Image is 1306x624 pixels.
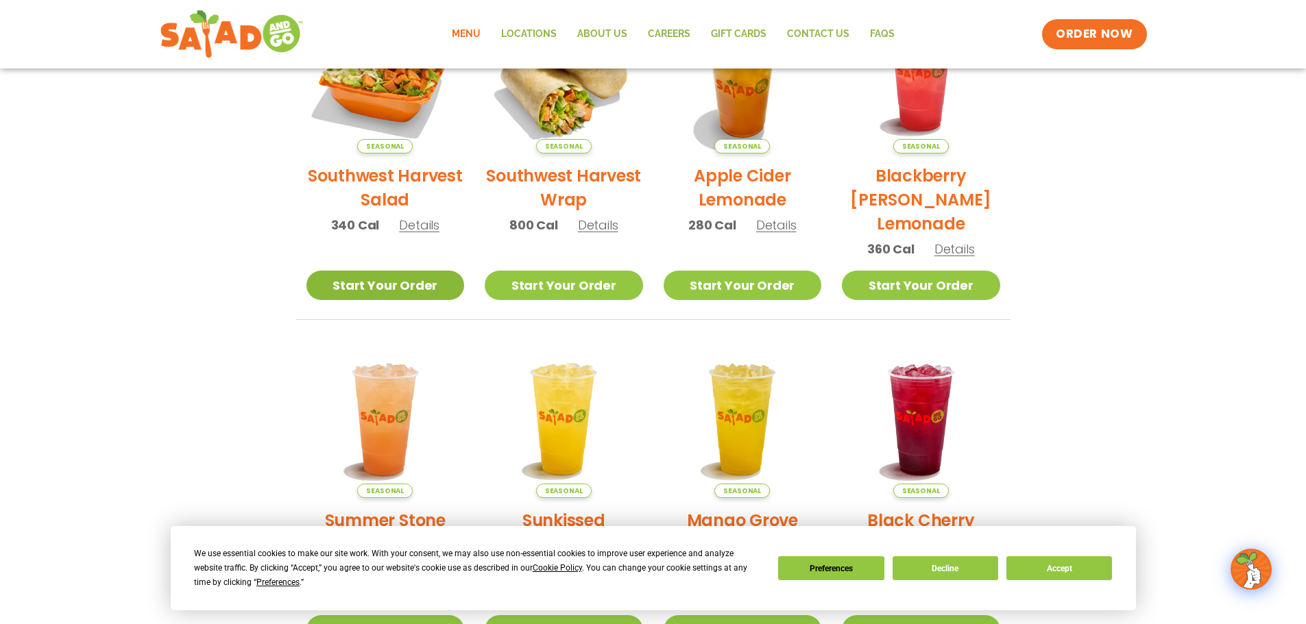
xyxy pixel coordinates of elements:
[536,139,592,153] span: Seasonal
[714,484,770,498] span: Seasonal
[688,216,736,234] span: 280 Cal
[533,563,582,573] span: Cookie Policy
[1006,556,1112,580] button: Accept
[491,18,567,50] a: Locations
[442,18,491,50] a: Menu
[664,508,822,556] h2: Mango Grove Lemonade
[171,526,1136,610] div: Cookie Consent Prompt
[934,240,975,258] span: Details
[194,547,762,590] div: We use essential cookies to make our site work. With your consent, we may also use non-essential ...
[485,340,643,499] img: Product photo for Sunkissed Yuzu Lemonade
[256,577,300,587] span: Preferences
[664,164,822,212] h2: Apple Cider Lemonade
[1056,26,1133,42] span: ORDER NOW
[893,139,949,153] span: Seasonal
[664,340,822,499] img: Product photo for Mango Grove Lemonade
[842,271,1000,300] a: Start Your Order
[160,7,304,62] img: new-SAG-logo-768×292
[485,164,643,212] h2: Southwest Harvest Wrap
[567,18,638,50] a: About Us
[485,508,643,556] h2: Sunkissed [PERSON_NAME]
[777,18,860,50] a: Contact Us
[1042,19,1146,49] a: ORDER NOW
[509,216,558,234] span: 800 Cal
[306,508,465,556] h2: Summer Stone Fruit Lemonade
[399,216,439,234] span: Details
[536,484,592,498] span: Seasonal
[306,164,465,212] h2: Southwest Harvest Salad
[306,271,465,300] a: Start Your Order
[331,216,380,234] span: 340 Cal
[357,139,413,153] span: Seasonal
[1232,550,1270,588] img: wpChatIcon
[778,556,884,580] button: Preferences
[756,216,797,234] span: Details
[860,18,905,50] a: FAQs
[867,240,915,258] span: 360 Cal
[485,271,643,300] a: Start Your Order
[306,340,465,499] img: Product photo for Summer Stone Fruit Lemonade
[893,484,949,498] span: Seasonal
[578,216,618,234] span: Details
[701,18,777,50] a: GIFT CARDS
[842,340,1000,499] img: Product photo for Black Cherry Orchard Lemonade
[442,18,905,50] nav: Menu
[357,484,413,498] span: Seasonal
[842,508,1000,580] h2: Black Cherry Orchard Lemonade
[842,164,1000,236] h2: Blackberry [PERSON_NAME] Lemonade
[664,271,822,300] a: Start Your Order
[714,139,770,153] span: Seasonal
[893,556,998,580] button: Decline
[638,18,701,50] a: Careers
